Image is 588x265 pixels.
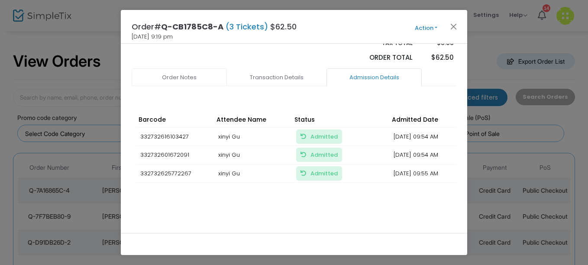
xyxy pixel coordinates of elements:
[132,21,297,32] h4: Order# $62.50
[448,21,459,32] button: Close
[136,146,214,165] td: 332732601672091
[389,164,467,183] td: [DATE] 09:55 AM
[229,68,324,87] a: Transaction Details
[132,32,173,41] span: [DATE] 9:19 pm
[214,164,292,183] td: xinyi Gu
[136,127,214,146] td: 332732616103427
[132,68,227,87] a: Order Notes
[214,103,292,128] th: Attendee Name
[136,164,214,183] td: 332732625772267
[326,68,422,87] a: Admission Details
[223,21,270,32] span: (3 Tickets)
[400,23,452,33] button: Action
[136,103,214,128] th: Barcode
[310,169,338,178] span: Admitted
[389,103,467,128] th: Admitted Date
[292,103,389,128] th: Status
[310,151,338,159] span: Admitted
[214,146,292,165] td: xinyi Gu
[389,127,467,146] td: [DATE] 09:54 AM
[310,132,338,141] span: Admitted
[214,127,292,146] td: xinyi Gu
[339,53,413,63] p: Order Total
[389,146,467,165] td: [DATE] 09:54 AM
[421,53,453,63] p: $62.50
[161,21,223,32] span: Q-CB1785C8-A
